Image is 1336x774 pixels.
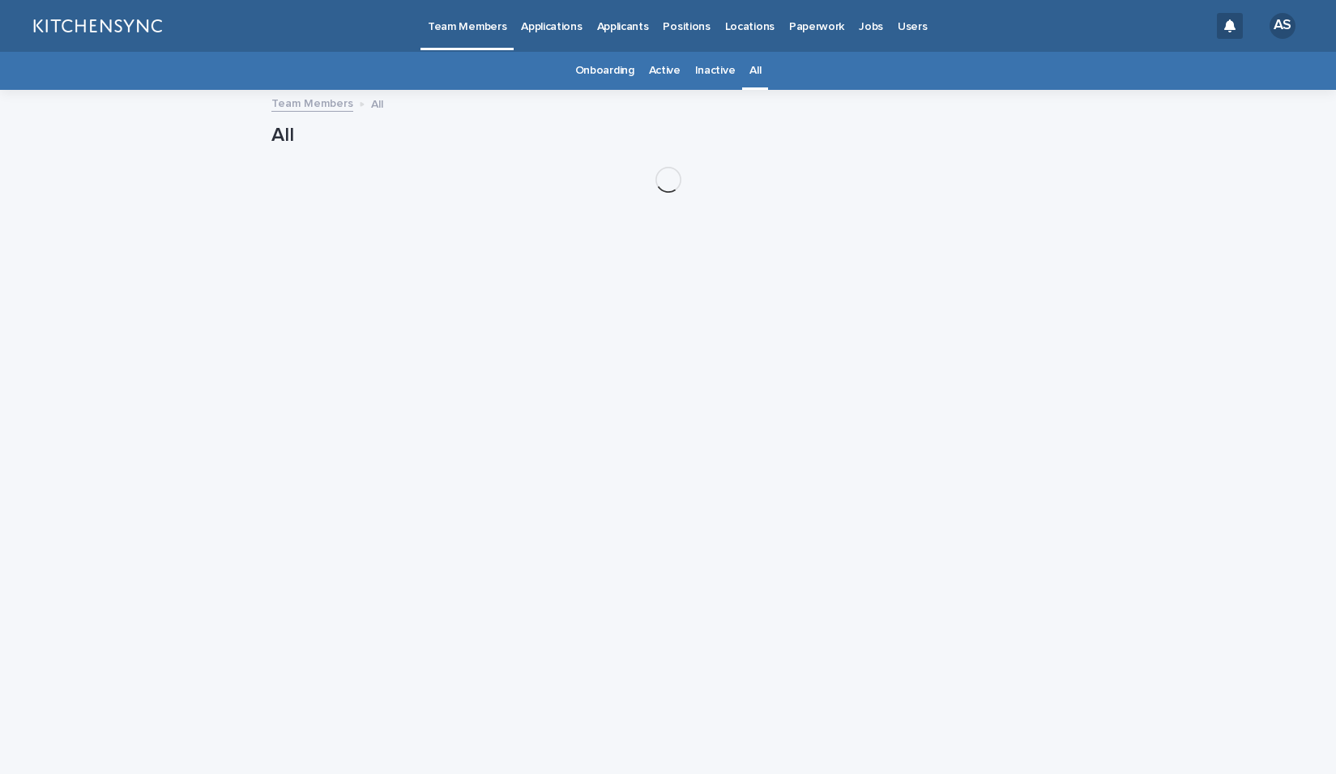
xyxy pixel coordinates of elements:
[271,124,1065,147] h1: All
[32,10,162,42] img: lGNCzQTxQVKGkIr0XjOy
[1270,13,1295,39] div: AS
[271,93,353,112] a: Team Members
[695,52,736,90] a: Inactive
[749,52,761,90] a: All
[649,52,681,90] a: Active
[575,52,634,90] a: Onboarding
[371,94,383,112] p: All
